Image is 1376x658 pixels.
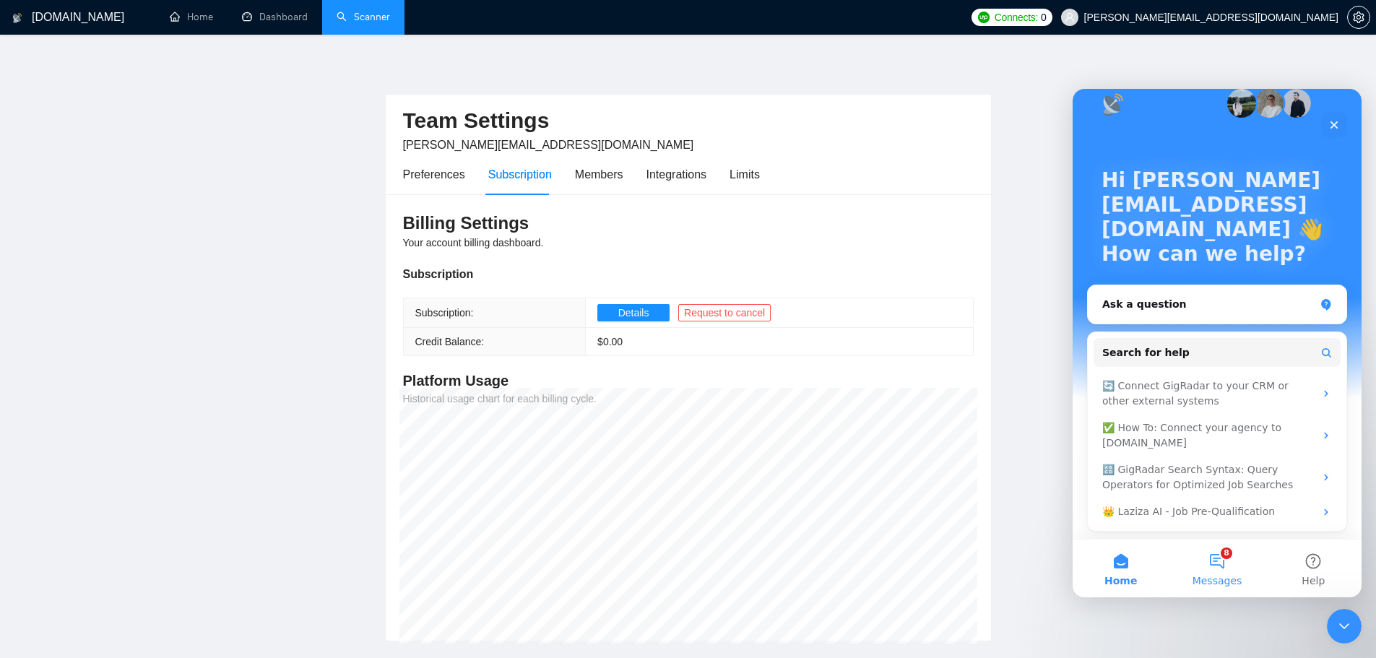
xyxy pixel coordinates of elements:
a: homeHome [170,11,213,23]
iframe: Intercom live chat [1073,89,1362,597]
span: 0 [1041,9,1047,25]
h2: Team Settings [403,106,974,136]
span: Request to cancel [684,305,765,321]
span: Details [618,305,649,321]
img: upwork-logo.png [978,12,990,23]
iframe: Intercom live chat [1327,609,1362,644]
a: dashboardDashboard [242,11,308,23]
a: searchScanner [337,11,390,23]
span: Connects: [995,9,1038,25]
span: setting [1348,12,1369,23]
div: Limits [730,165,760,183]
h4: Platform Usage [403,371,974,391]
span: [PERSON_NAME][EMAIL_ADDRESS][DOMAIN_NAME] [403,139,694,151]
img: logo [12,7,22,30]
span: Your account billing dashboard. [403,237,544,248]
div: Preferences [403,165,465,183]
span: user [1065,12,1075,22]
div: Subscription [403,265,974,283]
button: setting [1347,6,1370,29]
span: Subscription: [415,307,474,319]
span: Credit Balance: [415,336,485,347]
span: $ 0.00 [597,336,623,347]
div: Members [575,165,623,183]
button: Details [597,304,670,321]
div: Subscription [488,165,552,183]
button: Request to cancel [678,304,771,321]
div: Integrations [646,165,707,183]
a: setting [1347,12,1370,23]
h3: Billing Settings [403,212,974,235]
